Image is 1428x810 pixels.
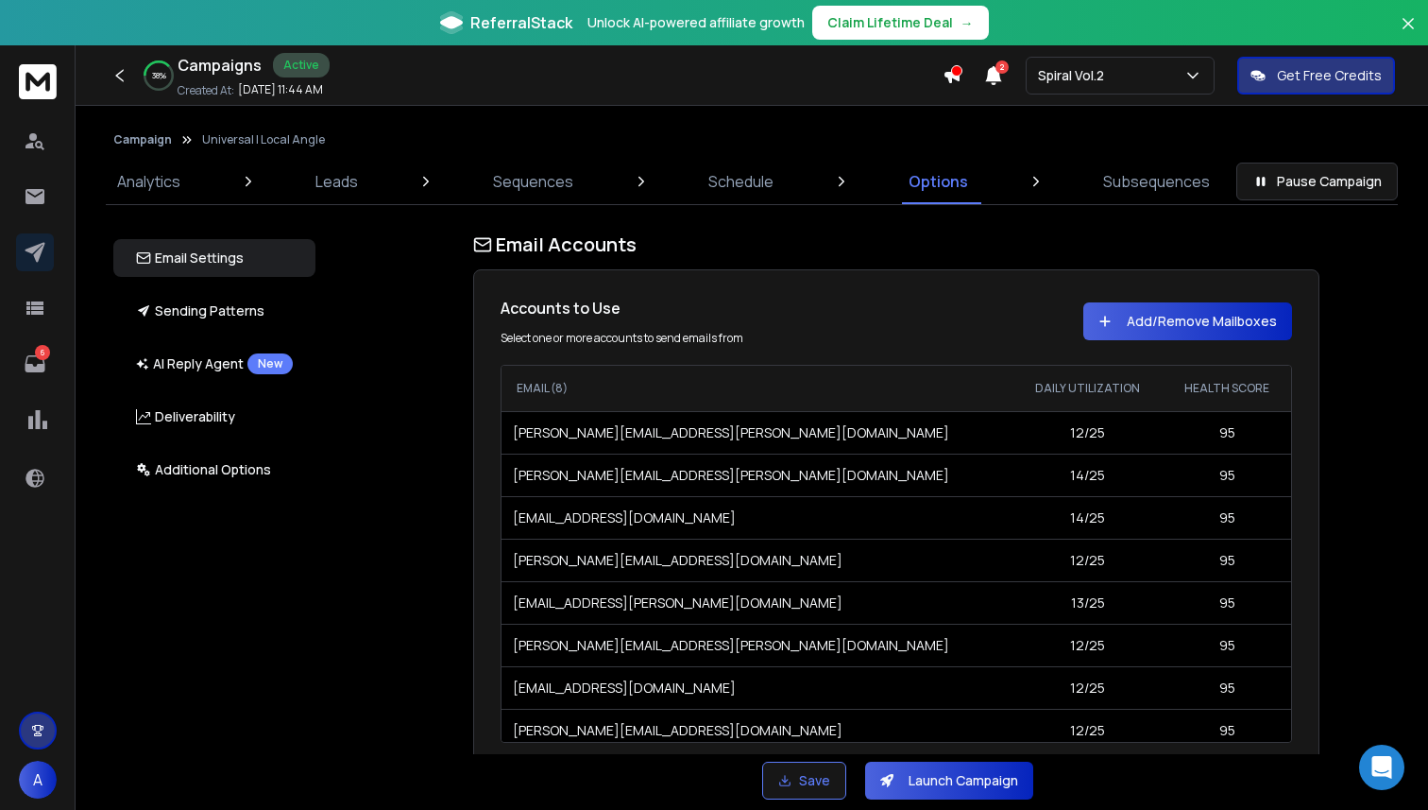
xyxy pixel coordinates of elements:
a: Schedule [697,159,785,204]
h1: Campaigns [178,54,262,77]
p: Email Settings [136,249,244,267]
button: Pause Campaign [1236,163,1398,200]
a: Subsequences [1092,159,1221,204]
p: 6 [35,345,50,360]
button: Claim Lifetime Deal→ [812,6,989,40]
h1: Email Accounts [473,232,1319,258]
p: 38 % [152,70,166,81]
p: Schedule [708,170,773,193]
a: Leads [304,159,369,204]
button: Campaign [113,132,172,147]
button: A [19,761,57,799]
div: Active [273,53,330,78]
p: Universal | Local Angle [202,132,325,147]
p: Sequences [493,170,573,193]
span: → [960,13,974,32]
button: Get Free Credits [1237,57,1395,95]
p: Spiral Vol.2 [1038,66,1112,85]
p: Unlock AI-powered affiliate growth [587,13,805,32]
p: Analytics [117,170,180,193]
p: Options [909,170,968,193]
p: [DATE] 11:44 AM [238,82,323,97]
p: Created At: [178,83,234,98]
span: ReferralStack [470,11,572,34]
a: 6 [16,345,54,383]
p: Leads [315,170,358,193]
p: Subsequences [1103,170,1210,193]
a: Sequences [482,159,585,204]
a: Analytics [106,159,192,204]
button: Email Settings [113,239,315,277]
button: Close banner [1396,11,1420,57]
a: Options [897,159,979,204]
div: Open Intercom Messenger [1359,745,1404,790]
p: Get Free Credits [1277,66,1382,85]
span: 2 [995,60,1009,74]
